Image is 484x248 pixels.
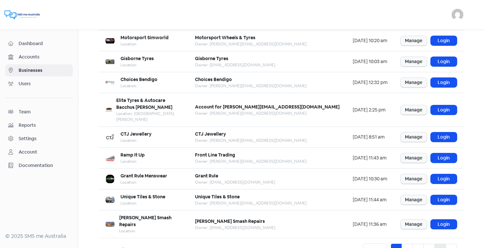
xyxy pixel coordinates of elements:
[401,132,427,142] a: Manage
[353,134,388,141] div: [DATE] 8:51 am
[452,9,463,21] img: User
[195,179,275,185] div: Owner: [EMAIL_ADDRESS][DOMAIN_NAME]
[401,153,427,163] a: Manage
[401,78,427,87] a: Manage
[5,38,73,50] a: Dashboard
[353,175,388,182] div: [DATE] 10:30 am
[19,80,70,87] span: Users
[195,158,307,164] div: Owner: [PERSON_NAME][EMAIL_ADDRESS][DOMAIN_NAME]
[5,146,73,158] a: Account
[431,105,457,115] a: Login
[195,152,235,158] b: Front Line Trading
[121,138,152,143] div: Location:
[431,174,457,184] a: Login
[5,232,73,240] div: © 2025 SMS me Australia
[401,195,427,205] a: Manage
[195,173,218,179] b: Grant Rule
[121,152,145,158] b: Ramp It Up
[431,220,457,229] a: Login
[105,174,115,184] img: 4a6b15b7-8deb-4f81-962f-cd6db14835d5-250x250.png
[121,76,157,82] b: Choices Bendigo
[195,56,228,61] b: Gisborne Tyres
[431,153,457,163] a: Login
[5,159,73,172] a: Documentation
[401,220,427,229] a: Manage
[195,110,340,116] div: Owner: [PERSON_NAME][EMAIL_ADDRESS][DOMAIN_NAME]
[119,228,182,234] div: Location:
[105,195,115,205] img: 052dc0f5-0326-4f27-ad8e-36ef436f33b3-250x250.png
[121,56,154,61] b: Gisborne Tyres
[431,78,457,87] a: Login
[121,200,165,206] div: Location:
[5,119,73,131] a: Reports
[195,41,307,47] div: Owner: [PERSON_NAME][EMAIL_ADDRESS][DOMAIN_NAME]
[116,111,182,123] div: Location: [GEOGRAPHIC_DATA][PERSON_NAME]
[105,133,115,142] img: 7be11b49-75b7-437a-b653-4ef32f684f53-250x250.png
[5,133,73,145] a: Settings
[195,35,255,41] b: Motorsport Wheels & Tyres
[353,107,388,113] div: [DATE] 2:25 pm
[353,221,388,228] div: [DATE] 11:36 am
[19,149,37,156] div: Account
[401,105,427,115] a: Manage
[121,173,167,179] b: Grant Rule Menswear
[121,194,165,200] b: Unique Tiles & Stone
[121,179,167,185] div: Location:
[5,64,73,76] a: Businesses
[105,220,115,229] img: 41d3e966-6eab-4070-a8ed-998341c7dede-250x250.png
[353,196,388,203] div: [DATE] 11:44 am
[121,158,145,164] div: Location:
[5,106,73,118] a: Team
[121,131,152,137] b: CTJ Jewellery
[195,131,226,137] b: CTJ Jewellery
[401,174,427,184] a: Manage
[105,154,115,163] img: 35f4c1ad-4f2e-48ad-ab30-5155fdf70f3d-250x250.png
[195,200,307,206] div: Owner: [PERSON_NAME][EMAIL_ADDRESS][DOMAIN_NAME]
[195,76,232,82] b: Choices Bendigo
[121,35,169,41] b: Motorsport Simworld
[105,78,115,87] img: 0e827074-2277-4e51-9f29-4863781f49ff-250x250.png
[195,83,307,89] div: Owner: [PERSON_NAME][EMAIL_ADDRESS][DOMAIN_NAME]
[19,135,37,142] div: Settings
[195,104,340,110] b: Account for [PERSON_NAME][EMAIL_ADDRESS][DOMAIN_NAME]
[195,225,275,231] div: Owner: [EMAIL_ADDRESS][DOMAIN_NAME]
[121,41,169,47] div: Location:
[401,57,427,66] a: Manage
[431,195,457,205] a: Login
[195,218,265,224] b: [PERSON_NAME] Smash Repairs
[116,97,172,110] b: Elite Tyres & Autocare Bacchus [PERSON_NAME]
[431,57,457,66] a: Login
[119,215,171,227] b: [PERSON_NAME] Smash Repairs
[353,37,388,44] div: [DATE] 10:20 am
[19,40,70,47] span: Dashboard
[353,155,388,161] div: [DATE] 11:43 am
[105,105,112,114] img: 66d538de-5a83-4c3b-bc95-2d621ac501ae-250x250.png
[431,36,457,45] a: Login
[401,36,427,45] a: Manage
[121,83,157,89] div: Location:
[353,58,388,65] div: [DATE] 10:03 am
[105,36,115,45] img: f04f9500-df2d-4bc6-9216-70fe99c8ada6-250x250.png
[195,194,240,200] b: Unique Tiles & Stone
[19,122,70,129] span: Reports
[195,62,275,68] div: Owner: [EMAIL_ADDRESS][DOMAIN_NAME]
[19,67,70,74] span: Businesses
[19,162,70,169] span: Documentation
[5,78,73,90] a: Users
[105,57,115,66] img: 63d568eb-2aa7-4a3e-ac80-3fa331f9deb7-250x250.png
[431,132,457,142] a: Login
[5,51,73,63] a: Accounts
[353,79,388,86] div: [DATE] 12:32 pm
[195,138,307,143] div: Owner: [PERSON_NAME][EMAIL_ADDRESS][DOMAIN_NAME]
[19,54,70,60] span: Accounts
[19,108,70,115] span: Team
[121,62,154,68] div: Location:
